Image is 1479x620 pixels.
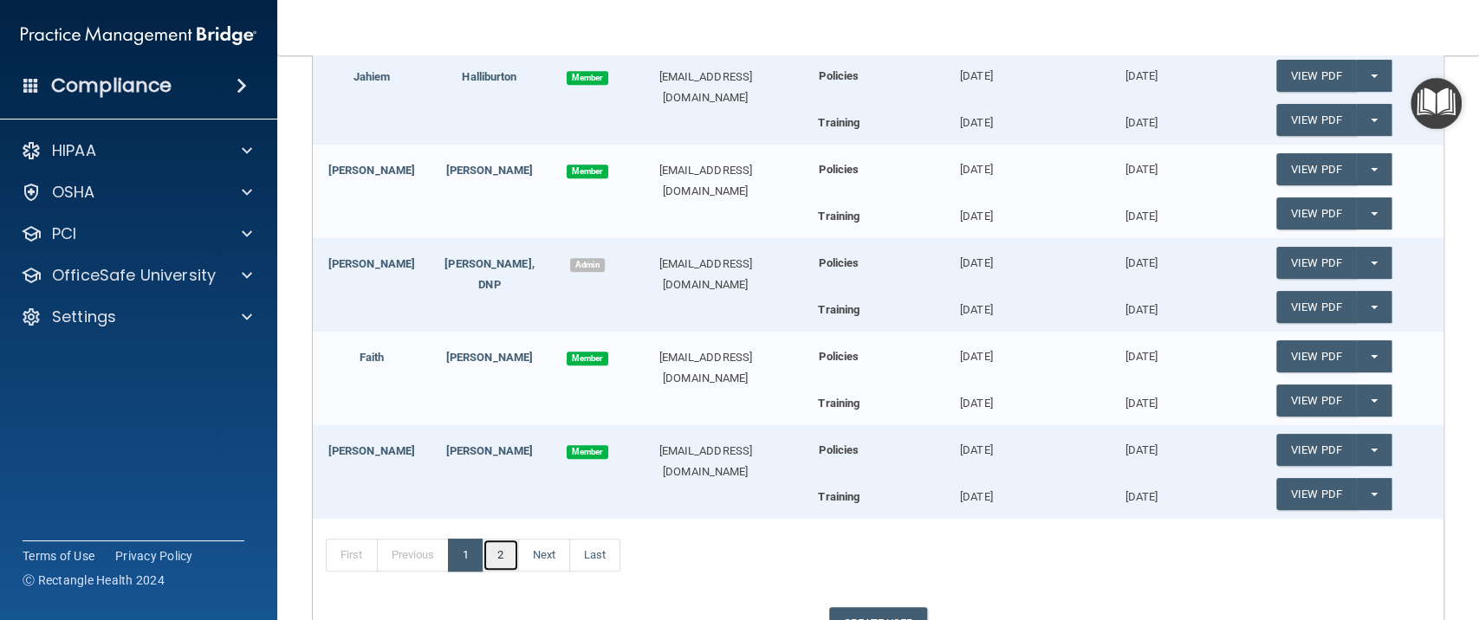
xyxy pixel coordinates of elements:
b: Training [818,210,860,223]
a: [PERSON_NAME] [446,351,533,364]
button: Open Resource Center [1411,78,1462,129]
a: View PDF [1276,340,1356,372]
a: [PERSON_NAME] [446,164,533,177]
b: Policies [819,69,859,82]
div: [DATE] [1059,51,1223,87]
a: 2 [483,539,518,572]
a: View PDF [1276,104,1356,136]
a: Terms of Use [23,547,94,565]
span: Member [567,445,608,459]
iframe: Drift Widget Chat Controller [1179,518,1458,587]
div: [DATE] [1059,332,1223,367]
div: [DATE] [894,291,1059,320]
p: Settings [52,307,116,327]
a: Privacy Policy [115,547,193,565]
a: View PDF [1276,60,1356,92]
b: Policies [819,256,859,269]
a: [PERSON_NAME] [446,444,533,457]
a: View PDF [1276,384,1356,417]
div: [EMAIL_ADDRESS][DOMAIN_NAME] [627,67,784,108]
p: HIPAA [52,140,96,161]
a: 1 [448,539,483,572]
div: [DATE] [894,425,1059,461]
a: [PERSON_NAME], DNP [444,257,534,291]
div: [DATE] [894,478,1059,507]
div: [DATE] [1059,238,1223,274]
div: [DATE] [1059,291,1223,320]
a: First [326,539,378,572]
a: View PDF [1276,291,1356,323]
div: [DATE] [1059,478,1223,507]
a: PCI [21,223,252,244]
a: View PDF [1276,247,1356,279]
p: OfficeSafe University [52,265,216,286]
a: Jahiem [354,70,391,83]
a: Halliburton [462,70,516,83]
span: Member [567,352,608,365]
div: [DATE] [1059,197,1223,227]
a: View PDF [1276,153,1356,185]
b: Training [818,397,860,410]
b: Policies [819,443,859,456]
div: [DATE] [894,384,1059,414]
img: PMB logo [21,18,256,53]
a: View PDF [1276,197,1356,229]
a: Next [518,539,570,572]
span: Member [567,165,608,178]
div: [DATE] [894,145,1059,180]
div: [EMAIL_ADDRESS][DOMAIN_NAME] [627,160,784,202]
div: [DATE] [894,197,1059,227]
b: Policies [819,163,859,176]
b: Training [818,490,860,503]
p: PCI [52,223,76,244]
a: OfficeSafe University [21,265,252,286]
b: Training [818,303,860,316]
div: [DATE] [894,238,1059,274]
div: [DATE] [1059,104,1223,133]
div: [DATE] [894,332,1059,367]
a: View PDF [1276,434,1356,466]
div: [EMAIL_ADDRESS][DOMAIN_NAME] [627,254,784,295]
b: Policies [819,350,859,363]
a: [PERSON_NAME] [328,164,415,177]
a: Previous [377,539,450,572]
span: Member [567,71,608,85]
div: [DATE] [894,104,1059,133]
a: Faith [360,351,385,364]
div: [DATE] [1059,425,1223,461]
b: Training [818,116,860,129]
a: Last [569,539,620,572]
a: View PDF [1276,478,1356,510]
div: [DATE] [1059,145,1223,180]
a: HIPAA [21,140,252,161]
div: [DATE] [1059,384,1223,414]
a: [PERSON_NAME] [328,257,415,270]
h4: Compliance [51,74,172,98]
a: OSHA [21,182,252,203]
div: [EMAIL_ADDRESS][DOMAIN_NAME] [627,347,784,389]
div: [DATE] [894,51,1059,87]
span: Admin [570,258,605,272]
p: OSHA [52,182,95,203]
span: Ⓒ Rectangle Health 2024 [23,572,165,589]
div: [EMAIL_ADDRESS][DOMAIN_NAME] [627,441,784,482]
a: [PERSON_NAME] [328,444,415,457]
a: Settings [21,307,252,327]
